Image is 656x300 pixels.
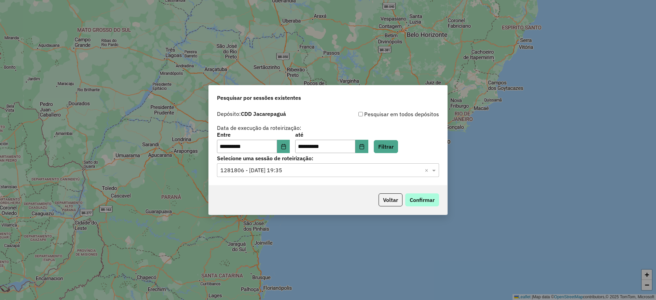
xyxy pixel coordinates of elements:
label: Entre [217,131,290,139]
strong: CDD Jacarepaguá [241,110,286,117]
button: Choose Date [277,140,290,153]
label: Depósito: [217,110,286,118]
button: Voltar [379,193,402,206]
button: Choose Date [355,140,368,153]
button: Confirmar [405,193,439,206]
label: até [295,131,368,139]
span: Clear all [425,166,430,174]
button: Filtrar [374,140,398,153]
label: Selecione uma sessão de roteirização: [217,154,439,162]
span: Pesquisar por sessões existentes [217,94,301,102]
div: Pesquisar em todos depósitos [328,110,439,118]
label: Data de execução da roteirização: [217,124,301,132]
